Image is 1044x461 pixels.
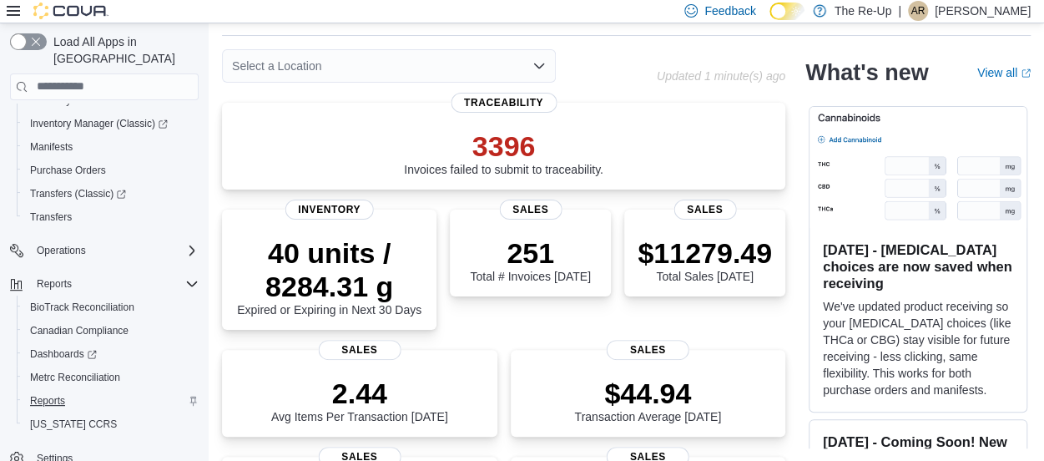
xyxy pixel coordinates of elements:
svg: External link [1021,68,1031,79]
button: Metrc Reconciliation [17,366,205,389]
span: BioTrack Reconciliation [30,301,134,314]
button: Purchase Orders [17,159,205,182]
button: Reports [3,272,205,296]
button: Manifests [17,135,205,159]
div: Avg Items Per Transaction [DATE] [271,377,448,423]
img: Cova [33,3,108,19]
span: Reports [30,394,65,408]
span: Operations [37,244,86,257]
a: [US_STATE] CCRS [23,414,124,434]
div: Expired or Expiring in Next 30 Days [235,236,423,317]
span: Reports [37,277,72,291]
a: Inventory Manager (Classic) [23,114,174,134]
button: [US_STATE] CCRS [17,413,205,436]
span: Metrc Reconciliation [30,371,120,384]
span: Purchase Orders [23,160,199,180]
a: Transfers (Classic) [23,184,133,204]
span: Manifests [30,140,73,154]
span: Transfers [23,207,199,227]
button: Operations [3,239,205,262]
span: Inventory [285,200,374,220]
span: Transfers (Classic) [23,184,199,204]
a: Canadian Compliance [23,321,135,341]
p: 251 [470,236,590,270]
span: Inventory Manager (Classic) [23,114,199,134]
span: Purchase Orders [30,164,106,177]
a: Purchase Orders [23,160,113,180]
p: 2.44 [271,377,448,410]
span: Reports [30,274,199,294]
span: Manifests [23,137,199,157]
div: Total # Invoices [DATE] [470,236,590,283]
span: Sales [607,340,689,360]
p: [PERSON_NAME] [935,1,1031,21]
span: Transfers (Classic) [30,187,126,200]
p: $44.94 [574,377,721,410]
div: Aaron Remington [908,1,928,21]
span: Washington CCRS [23,414,199,434]
a: Transfers [23,207,78,227]
span: Inventory Manager (Classic) [30,117,168,130]
span: Canadian Compliance [23,321,199,341]
span: Dashboards [23,344,199,364]
span: Operations [30,241,199,261]
input: Dark Mode [769,3,804,20]
button: Operations [30,241,93,261]
button: BioTrack Reconciliation [17,296,205,319]
p: 40 units / 8284.31 g [235,236,423,303]
div: Transaction Average [DATE] [574,377,721,423]
div: Invoices failed to submit to traceability. [404,129,603,176]
span: AR [911,1,925,21]
span: Sales [318,340,401,360]
p: We've updated product receiving so your [MEDICAL_DATA] choices (like THCa or CBG) stay visible fo... [823,298,1013,398]
button: Reports [30,274,78,294]
a: Metrc Reconciliation [23,367,127,388]
span: Traceability [451,93,557,113]
span: Feedback [704,3,755,19]
p: | [898,1,901,21]
button: Canadian Compliance [17,319,205,342]
button: Transfers [17,205,205,229]
span: [US_STATE] CCRS [30,418,117,431]
a: View allExternal link [977,66,1031,79]
a: Reports [23,391,72,411]
a: Dashboards [17,342,205,366]
p: $11279.49 [638,236,772,270]
a: Dashboards [23,344,103,364]
span: Transfers [30,210,72,224]
div: Total Sales [DATE] [638,236,772,283]
span: Sales [499,200,562,220]
span: Sales [673,200,736,220]
p: The Re-Up [835,1,891,21]
span: Reports [23,391,199,411]
span: Metrc Reconciliation [23,367,199,388]
span: BioTrack Reconciliation [23,297,199,317]
a: Inventory Manager (Classic) [17,112,205,135]
p: 3396 [404,129,603,163]
button: Reports [17,389,205,413]
span: Dashboards [30,347,97,361]
p: Updated 1 minute(s) ago [657,69,785,83]
a: BioTrack Reconciliation [23,297,141,317]
span: Canadian Compliance [30,324,129,337]
a: Manifests [23,137,79,157]
h2: What's new [805,59,928,86]
a: Transfers (Classic) [17,182,205,205]
button: Open list of options [532,59,546,73]
span: Load All Apps in [GEOGRAPHIC_DATA] [47,33,199,67]
h3: [DATE] - [MEDICAL_DATA] choices are now saved when receiving [823,241,1013,291]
